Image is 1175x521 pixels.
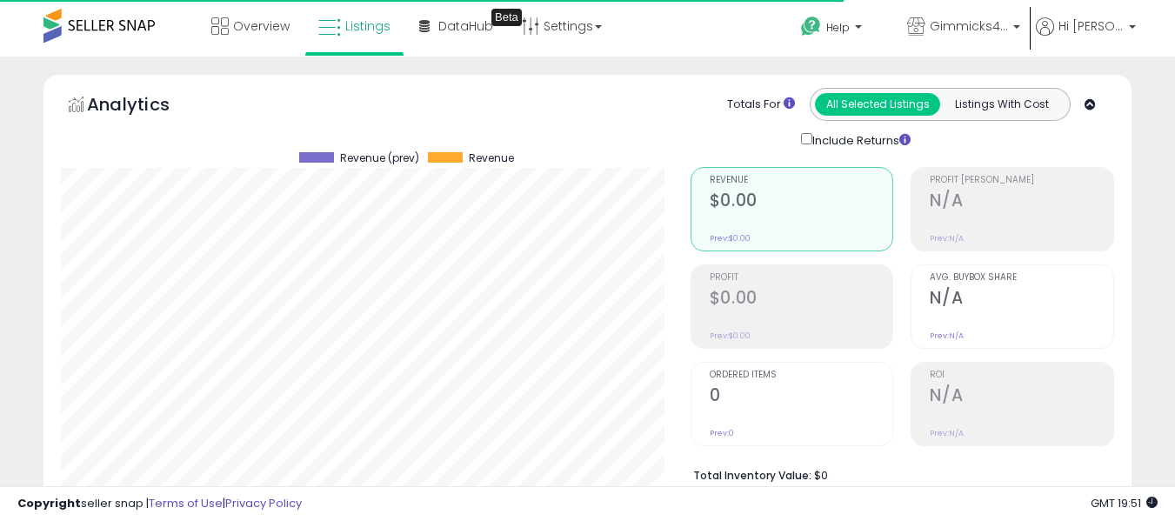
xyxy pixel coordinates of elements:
[930,288,1113,311] h2: N/A
[800,16,822,37] i: Get Help
[87,92,204,121] h5: Analytics
[815,93,940,116] button: All Selected Listings
[17,496,302,512] div: seller snap | |
[788,130,931,150] div: Include Returns
[693,468,811,483] b: Total Inventory Value:
[710,233,751,244] small: Prev: $0.00
[693,464,1101,484] li: $0
[930,331,964,341] small: Prev: N/A
[1058,17,1124,35] span: Hi [PERSON_NAME]
[930,428,964,438] small: Prev: N/A
[340,152,419,164] span: Revenue (prev)
[930,17,1008,35] span: Gimmicks4less
[787,3,891,57] a: Help
[1091,495,1158,511] span: 2025-08-14 19:51 GMT
[438,17,493,35] span: DataHub
[710,385,893,409] h2: 0
[1036,17,1136,57] a: Hi [PERSON_NAME]
[826,20,850,35] span: Help
[710,190,893,214] h2: $0.00
[710,371,893,380] span: Ordered Items
[710,176,893,185] span: Revenue
[710,273,893,283] span: Profit
[17,495,81,511] strong: Copyright
[233,17,290,35] span: Overview
[469,152,514,164] span: Revenue
[930,233,964,244] small: Prev: N/A
[710,288,893,311] h2: $0.00
[930,273,1113,283] span: Avg. Buybox Share
[727,97,795,113] div: Totals For
[930,190,1113,214] h2: N/A
[930,385,1113,409] h2: N/A
[939,93,1065,116] button: Listings With Cost
[149,495,223,511] a: Terms of Use
[710,331,751,341] small: Prev: $0.00
[930,371,1113,380] span: ROI
[345,17,391,35] span: Listings
[491,9,522,26] div: Tooltip anchor
[710,428,734,438] small: Prev: 0
[930,176,1113,185] span: Profit [PERSON_NAME]
[225,495,302,511] a: Privacy Policy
